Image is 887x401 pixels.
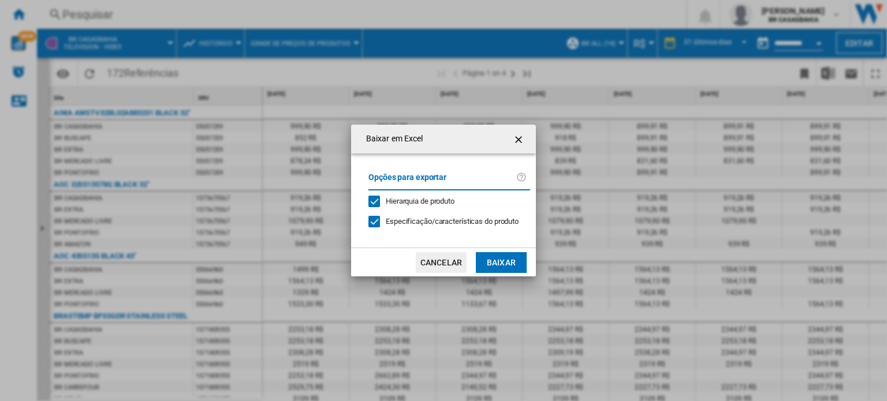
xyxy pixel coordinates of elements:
md-checkbox: Hierarquia de produto [368,196,521,207]
button: Cancelar [416,252,467,273]
button: Baixar [476,252,527,273]
button: getI18NText('BUTTONS.CLOSE_DIALOG') [508,128,531,151]
div: Aplicável apenas para Visão Categoria [386,216,519,227]
span: Hierarquia de produto [386,197,454,205]
h4: Baixar em Excel [360,133,423,145]
label: Opções para exportar [368,171,516,192]
ng-md-icon: getI18NText('BUTTONS.CLOSE_DIALOG') [513,133,527,147]
span: Especificação/características do produto [386,217,519,226]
